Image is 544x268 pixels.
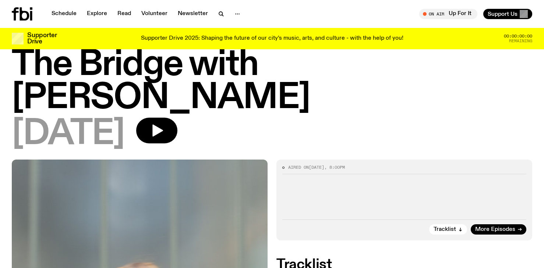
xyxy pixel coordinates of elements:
[419,9,477,19] button: On AirUp For It
[113,9,135,19] a: Read
[141,35,403,42] p: Supporter Drive 2025: Shaping the future of our city’s music, arts, and culture - with the help o...
[434,227,456,232] span: Tracklist
[483,9,532,19] button: Support Us
[475,227,515,232] span: More Episodes
[173,9,212,19] a: Newsletter
[27,32,57,45] h3: Supporter Drive
[82,9,112,19] a: Explore
[47,9,81,19] a: Schedule
[429,224,467,235] button: Tracklist
[12,49,532,115] h1: The Bridge with [PERSON_NAME]
[504,34,532,38] span: 00:00:00:00
[509,39,532,43] span: Remaining
[309,164,324,170] span: [DATE]
[488,11,517,17] span: Support Us
[288,164,309,170] span: Aired on
[137,9,172,19] a: Volunteer
[12,118,124,151] span: [DATE]
[324,164,345,170] span: , 8:00pm
[471,224,526,235] a: More Episodes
